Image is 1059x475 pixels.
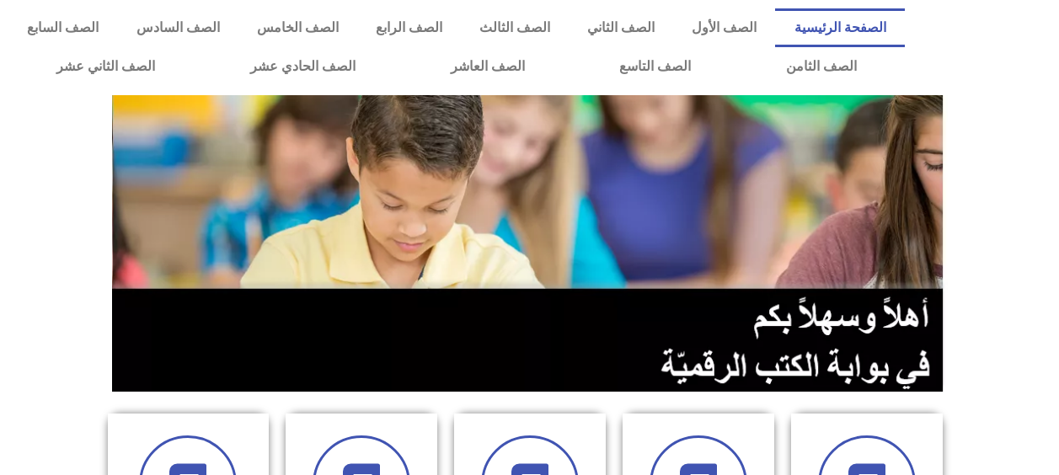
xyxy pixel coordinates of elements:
a: الصف الرابع [357,8,461,47]
a: الصف السادس [118,8,238,47]
a: الصف الحادي عشر [202,47,403,86]
a: الصف العاشر [403,47,572,86]
a: الصف الثاني عشر [8,47,202,86]
a: الصف الثامن [739,47,905,86]
a: الصف الأول [673,8,775,47]
a: الصف الخامس [238,8,357,47]
a: الصف التاسع [572,47,739,86]
a: الصف الثالث [461,8,569,47]
a: الصف السابع [8,8,117,47]
a: الصف الثاني [569,8,673,47]
a: الصفحة الرئيسية [775,8,904,47]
